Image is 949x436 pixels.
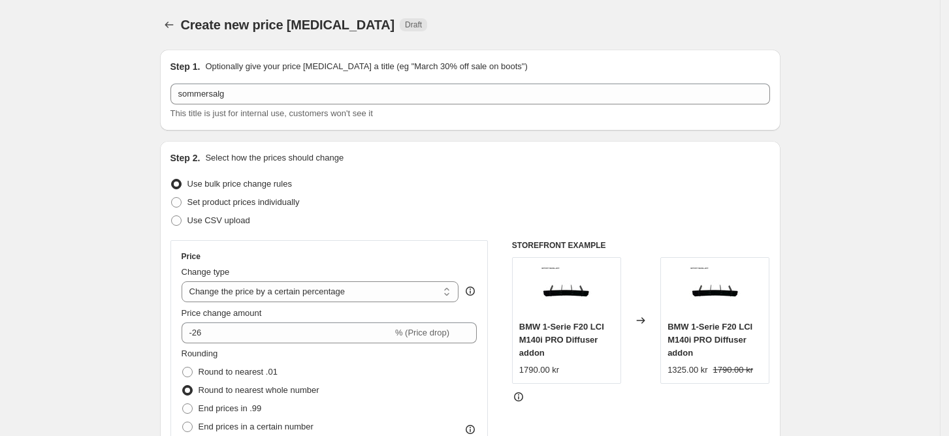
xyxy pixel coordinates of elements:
p: Optionally give your price [MEDICAL_DATA] a title (eg "March 30% off sale on boots") [205,60,527,73]
input: -15 [182,322,393,343]
span: Use CSV upload [187,215,250,225]
h2: Step 1. [170,60,201,73]
span: % (Price drop) [395,328,449,337]
span: Change type [182,267,230,277]
span: End prices in a certain number [199,422,314,431]
span: BMW 1-Serie F20 LCI M140i PRO Diffuser addon [668,322,752,358]
span: Price change amount [182,308,262,318]
span: Use bulk price change rules [187,179,292,189]
button: Price change jobs [160,16,178,34]
span: BMW 1-Serie F20 LCI M140i PRO Diffuser addon [519,322,604,358]
span: Draft [405,20,422,30]
span: Round to nearest whole number [199,385,319,395]
span: End prices in .99 [199,403,262,413]
h3: Price [182,251,201,262]
h6: STOREFRONT EXAMPLE [512,240,770,251]
span: Create new price [MEDICAL_DATA] [181,18,395,32]
h2: Step 2. [170,151,201,164]
span: Set product prices individually [187,197,300,207]
strike: 1790.00 kr [713,364,753,377]
div: help [464,285,477,298]
input: 30% off holiday sale [170,84,770,104]
img: Instagrampost-48_2_80x.webp [540,264,592,317]
span: Round to nearest .01 [199,367,278,377]
p: Select how the prices should change [205,151,344,164]
span: Rounding [182,349,218,358]
img: Instagrampost-48_2_80x.webp [689,264,741,317]
div: 1790.00 kr [519,364,559,377]
span: This title is just for internal use, customers won't see it [170,108,373,118]
div: 1325.00 kr [668,364,707,377]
